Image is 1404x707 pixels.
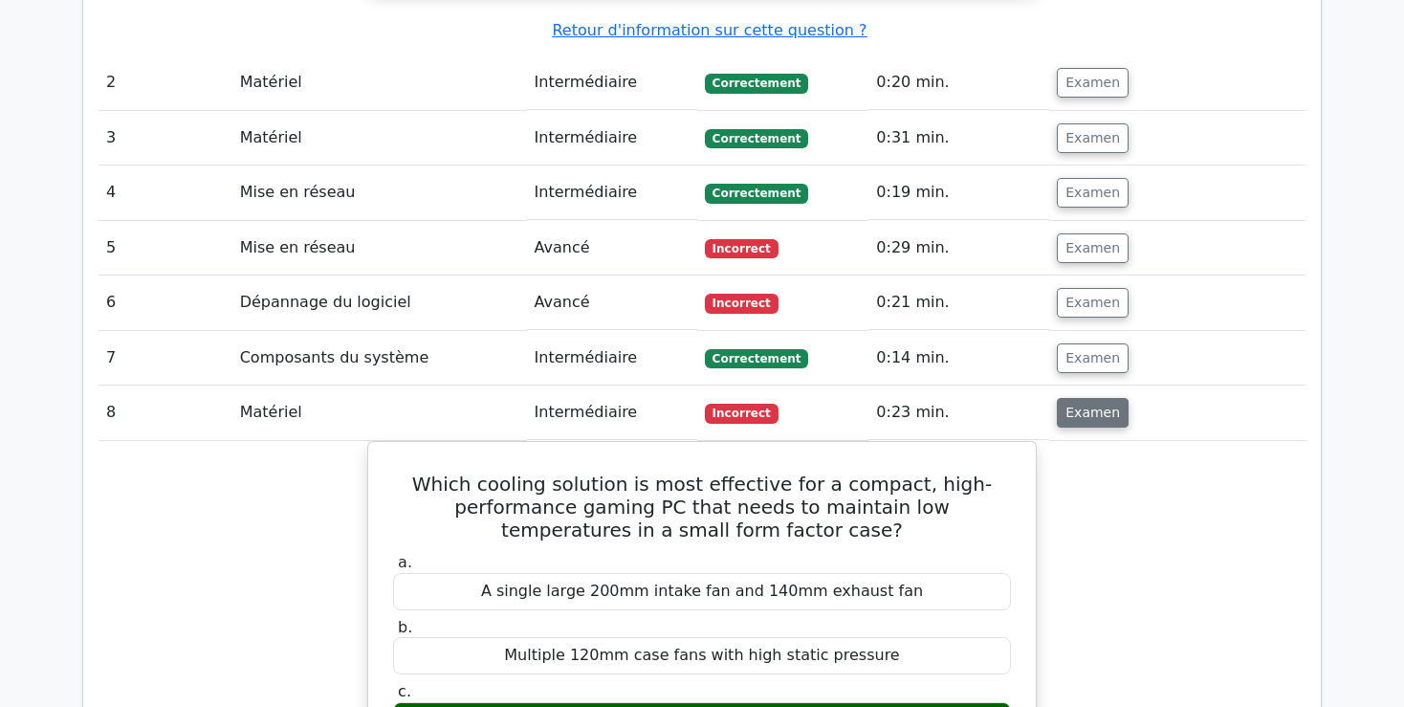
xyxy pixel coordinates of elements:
span: Incorrect [705,404,779,423]
td: Intermédiaire [527,166,697,220]
button: Examen [1057,233,1129,263]
span: Correctement [705,74,809,93]
td: Avancé [527,221,697,276]
td: 0:23 min. [868,386,1049,440]
td: Avancé [527,276,697,330]
td: 0:14 min. [868,331,1049,386]
td: 5 [99,221,232,276]
h5: Which cooling solution is most effective for a compact, high-performance gaming PC that needs to ... [391,473,1013,541]
td: 0:21 min. [868,276,1049,330]
span: Correctement [705,129,809,148]
td: 0:19 min. [868,166,1049,220]
button: Examen [1057,178,1129,208]
td: 0:31 min. [868,111,1049,166]
td: 8 [99,386,232,440]
td: Mise en réseau [232,221,527,276]
span: Incorrect [705,239,779,258]
td: Mise en réseau [232,166,527,220]
td: 7 [99,331,232,386]
span: Correctement [705,184,809,203]
div: Multiple 120mm case fans with high static pressure [393,637,1011,674]
div: A single large 200mm intake fan and 140mm exhaust fan [393,573,1011,610]
span: a. [398,553,412,571]
td: 0:29 min. [868,221,1049,276]
td: 3 [99,111,232,166]
td: 0:20 min. [868,55,1049,110]
span: c. [398,682,411,700]
td: Matériel [232,386,527,440]
td: Intermédiaire [527,386,697,440]
button: Examen [1057,68,1129,98]
td: Intermédiaire [527,331,697,386]
span: Correctement [705,349,809,368]
button: Examen [1057,343,1129,373]
button: Examen [1057,123,1129,153]
span: b. [398,618,412,636]
a: Retour d'information sur cette question ? [552,21,867,39]
td: 4 [99,166,232,220]
td: 6 [99,276,232,330]
span: Incorrect [705,294,779,313]
td: Intermédiaire [527,111,697,166]
td: Intermédiaire [527,55,697,110]
td: Composants du système [232,331,527,386]
td: Matériel [232,55,527,110]
button: Examen [1057,288,1129,318]
td: 2 [99,55,232,110]
td: Matériel [232,111,527,166]
td: Dépannage du logiciel [232,276,527,330]
button: Examen [1057,398,1129,428]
